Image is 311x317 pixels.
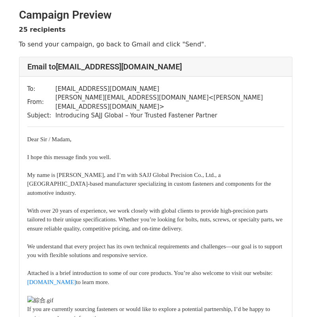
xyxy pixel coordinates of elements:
[55,111,284,120] td: Introducing SAJJ Global – Your Trusted Fastener Partner
[19,26,66,33] strong: 25 recipients
[27,111,55,120] td: Subject:
[27,85,55,94] td: To:
[70,136,71,142] span: ,
[55,85,284,94] td: [EMAIL_ADDRESS][DOMAIN_NAME]
[27,296,53,305] img: 綜合.gif
[19,40,292,48] p: To send your campaign, go back to Gmail and click "Send".
[27,93,55,111] td: From:
[27,62,284,71] h4: Email to [EMAIL_ADDRESS][DOMAIN_NAME]
[27,154,283,285] font: I hope this message finds you well. My name is [PERSON_NAME], and I’m with SAJJ Global Precision ...
[27,136,72,142] font: Dear Sir / Madam
[55,93,284,111] td: [PERSON_NAME][EMAIL_ADDRESS][DOMAIN_NAME] < [PERSON_NAME][EMAIL_ADDRESS][DOMAIN_NAME] >
[27,279,76,285] a: [DOMAIN_NAME]
[19,8,292,22] h2: Campaign Preview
